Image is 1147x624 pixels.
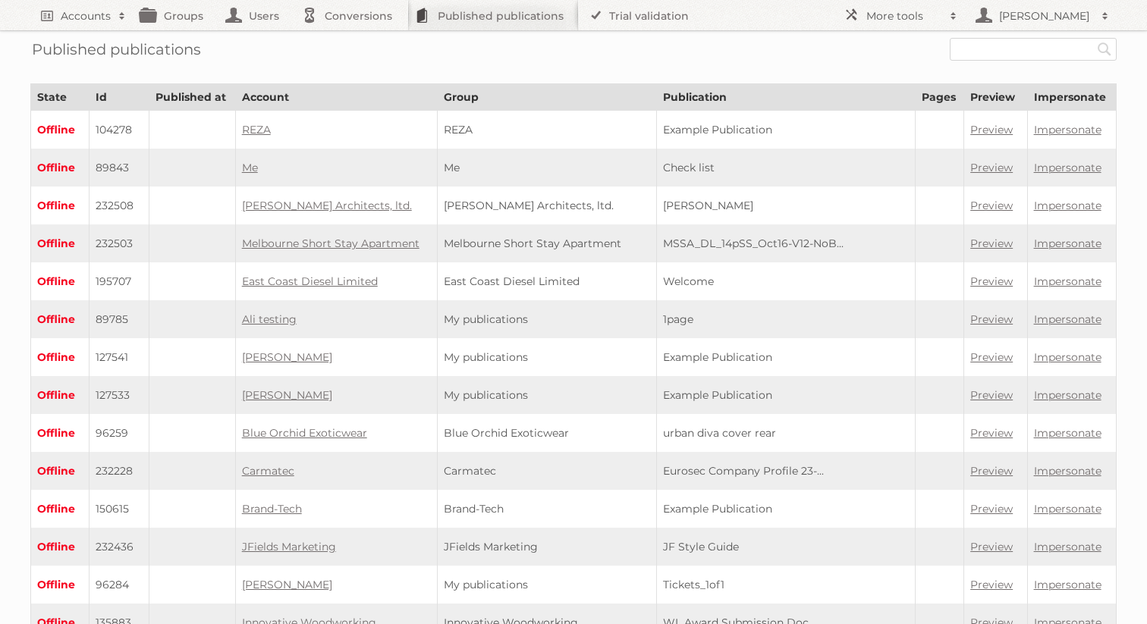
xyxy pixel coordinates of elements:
td: Offline [31,187,90,224]
a: [PERSON_NAME] [242,388,332,402]
a: Impersonate [1034,540,1101,553]
th: Publication [656,84,916,111]
td: Tickets_1of1 [656,566,916,604]
a: Impersonate [1034,274,1101,288]
td: Offline [31,262,90,300]
td: Offline [31,224,90,262]
td: [PERSON_NAME] [656,187,916,224]
td: Offline [31,338,90,376]
a: Preview [970,123,1013,136]
a: [PERSON_NAME] [242,350,332,364]
td: Melbourne Short Stay Apartment [438,224,656,262]
a: Preview [970,464,1013,478]
td: 150615 [90,490,149,528]
th: Published at [149,84,235,111]
a: Preview [970,426,1013,440]
td: [PERSON_NAME] Architects, ltd. [438,187,656,224]
a: Impersonate [1034,199,1101,212]
td: Me [438,149,656,187]
input: Search [1093,38,1116,61]
a: Impersonate [1034,161,1101,174]
a: Preview [970,312,1013,326]
td: 232508 [90,187,149,224]
td: Offline [31,111,90,149]
a: Carmatec [242,464,294,478]
td: Offline [31,414,90,452]
a: Impersonate [1034,388,1101,402]
h2: More tools [866,8,942,24]
td: Offline [31,566,90,604]
a: Brand-Tech [242,502,302,516]
h2: Accounts [61,8,111,24]
a: Preview [970,199,1013,212]
a: Impersonate [1034,426,1101,440]
td: My publications [438,566,656,604]
td: Welcome [656,262,916,300]
td: Offline [31,149,90,187]
td: 127533 [90,376,149,414]
a: Preview [970,237,1013,250]
td: Carmatec [438,452,656,490]
td: 127541 [90,338,149,376]
a: Impersonate [1034,350,1101,364]
td: Offline [31,376,90,414]
td: My publications [438,338,656,376]
td: 89785 [90,300,149,338]
th: Impersonate [1027,84,1116,111]
td: MSSA_DL_14pSS_Oct16-V12-NoB... [656,224,916,262]
a: East Coast Diesel Limited [242,274,378,288]
a: Me [242,161,258,174]
a: [PERSON_NAME] Architects, ltd. [242,199,412,212]
td: Check list [656,149,916,187]
td: 89843 [90,149,149,187]
a: Preview [970,502,1013,516]
a: Impersonate [1034,502,1101,516]
td: Offline [31,452,90,490]
a: Blue Orchid Exoticwear [242,426,367,440]
a: [PERSON_NAME] [242,578,332,591]
a: REZA [242,123,271,136]
td: Offline [31,528,90,566]
td: Blue Orchid Exoticwear [438,414,656,452]
td: 96259 [90,414,149,452]
a: Preview [970,540,1013,553]
td: 232228 [90,452,149,490]
th: Pages [916,84,964,111]
a: Preview [970,274,1013,288]
td: Example Publication [656,338,916,376]
td: 232436 [90,528,149,566]
a: Impersonate [1034,237,1101,250]
td: Brand-Tech [438,490,656,528]
td: 195707 [90,262,149,300]
th: State [31,84,90,111]
th: Preview [964,84,1027,111]
td: JFields Marketing [438,528,656,566]
th: Account [235,84,438,111]
td: 96284 [90,566,149,604]
h2: [PERSON_NAME] [995,8,1094,24]
a: Impersonate [1034,123,1101,136]
td: Example Publication [656,490,916,528]
a: Impersonate [1034,312,1101,326]
a: Preview [970,350,1013,364]
a: JFields Marketing [242,540,336,553]
td: My publications [438,376,656,414]
a: Impersonate [1034,464,1101,478]
td: My publications [438,300,656,338]
td: urban diva cover rear [656,414,916,452]
td: Example Publication [656,376,916,414]
td: Example Publication [656,111,916,149]
td: 232503 [90,224,149,262]
a: Preview [970,578,1013,591]
a: Melbourne Short Stay Apartment [242,237,420,250]
td: 104278 [90,111,149,149]
th: Id [90,84,149,111]
a: Preview [970,388,1013,402]
th: Group [438,84,656,111]
td: JF Style Guide [656,528,916,566]
a: Ali testing [242,312,297,326]
td: Eurosec Company Profile 23-... [656,452,916,490]
td: 1page [656,300,916,338]
td: Offline [31,300,90,338]
td: REZA [438,111,656,149]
